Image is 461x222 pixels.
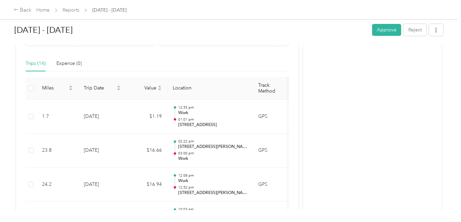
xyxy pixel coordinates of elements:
[178,173,247,178] p: 12:08 pm
[78,168,126,202] td: [DATE]
[37,168,78,202] td: 24.2
[178,117,247,122] p: 01:01 pm
[63,7,79,13] a: Reports
[178,144,247,150] p: [STREET_ADDRESS][PERSON_NAME]
[404,24,426,36] button: Reject
[158,84,162,88] span: caret-up
[178,185,247,190] p: 12:52 pm
[117,84,121,88] span: caret-up
[78,134,126,168] td: [DATE]
[69,87,73,92] span: caret-down
[84,85,115,91] span: Trip Date
[14,22,367,38] h1: Aug 18 - 31, 2025
[37,77,78,100] th: Miles
[178,207,247,212] p: 10:03 am
[167,77,253,100] th: Location
[423,184,461,222] iframe: Everlance-gr Chat Button Frame
[92,6,127,14] span: [DATE] - [DATE]
[178,105,247,110] p: 12:55 pm
[288,87,292,92] span: caret-down
[253,77,297,100] th: Track Method
[258,82,286,94] span: Track Method
[158,87,162,92] span: caret-down
[288,84,292,88] span: caret-up
[126,134,167,168] td: $16.66
[42,85,67,91] span: Miles
[253,134,297,168] td: GPS
[253,168,297,202] td: GPS
[253,100,297,134] td: GPS
[69,84,73,88] span: caret-up
[178,110,247,116] p: Work
[126,168,167,202] td: $16.94
[178,122,247,128] p: [STREET_ADDRESS]
[178,190,247,196] p: [STREET_ADDRESS][PERSON_NAME]
[178,156,247,162] p: Work
[178,139,247,144] p: 02:22 pm
[178,151,247,156] p: 03:00 pm
[78,77,126,100] th: Trip Date
[78,100,126,134] td: [DATE]
[178,178,247,184] p: Work
[56,60,82,67] div: Expense (0)
[117,87,121,92] span: caret-down
[37,134,78,168] td: 23.8
[36,7,50,13] a: Home
[14,6,31,14] div: Back
[26,60,45,67] div: Trips (14)
[37,100,78,134] td: 1.7
[372,24,401,36] button: Approve
[126,100,167,134] td: $1.19
[132,85,156,91] span: Value
[126,77,167,100] th: Value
